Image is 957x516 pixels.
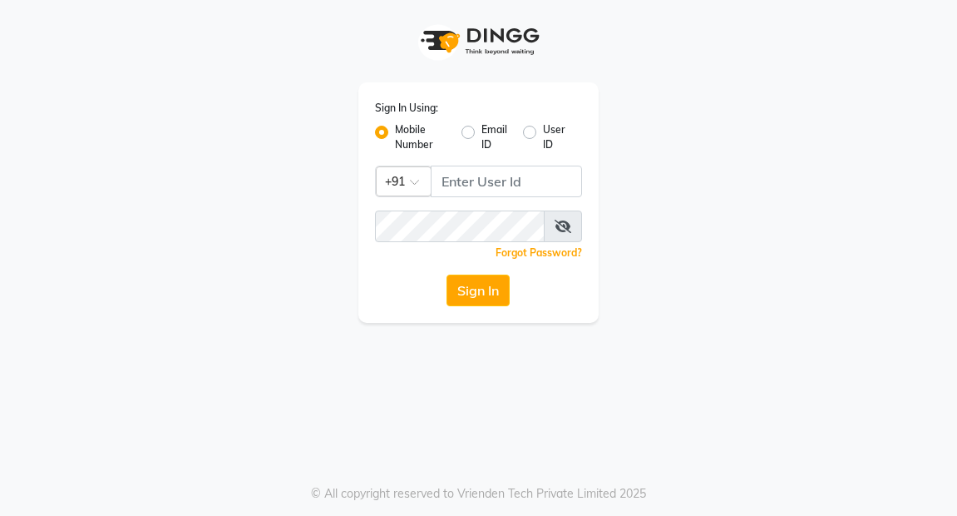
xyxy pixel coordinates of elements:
[481,122,510,152] label: Email ID
[412,17,545,66] img: logo1.svg
[431,166,583,197] input: Username
[496,246,582,259] a: Forgot Password?
[446,275,510,306] button: Sign In
[543,122,569,152] label: User ID
[375,211,545,242] input: Username
[375,101,438,116] label: Sign In Using:
[395,122,448,152] label: Mobile Number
